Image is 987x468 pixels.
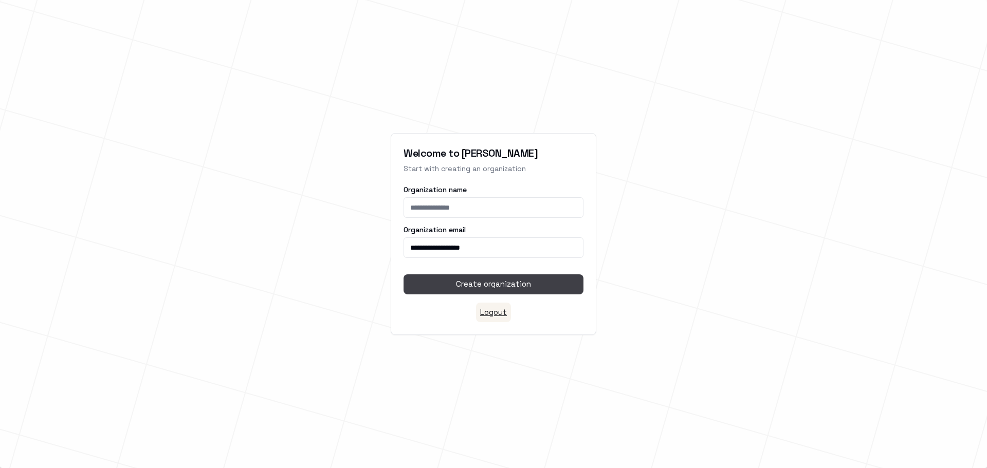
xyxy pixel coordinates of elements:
[476,303,511,322] button: Logout
[404,186,583,193] label: Organization name
[404,274,583,294] button: Create organization
[404,163,583,174] p: Start with creating an organization
[404,226,583,233] label: Organization email
[404,146,583,160] h3: Welcome to [PERSON_NAME]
